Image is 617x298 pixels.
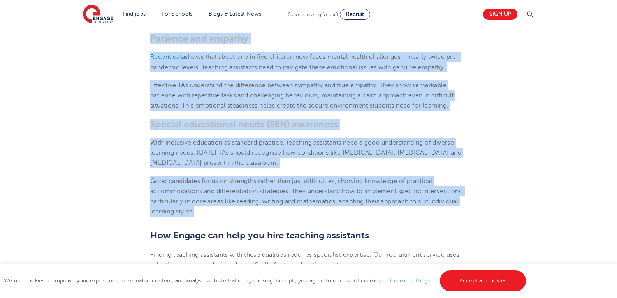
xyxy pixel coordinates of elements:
span: Schools looking for staff [288,12,338,17]
a: Sign up [483,9,517,20]
a: Find jobs [123,11,146,17]
a: For Schools [162,11,192,17]
a: Recruit [340,9,370,20]
span: shows that about one in five children now faces mental health challenges – nearly twice pre-pande... [150,53,459,71]
a: Accept all cookies [440,270,526,291]
span: Recruit [346,11,364,17]
span: Patience and empathy [150,33,248,44]
span: With inclusive education as standard practice, teaching assistants need a good understanding of d... [150,139,461,167]
span: We use cookies to improve your experience, personalise content, and analyse website traffic. By c... [4,278,528,284]
a: Recent data [150,53,185,60]
a: Blogs & Latest News [209,11,262,17]
span: Good candidates focus on strengths rather than just difficulties, showing knowledge of practical ... [150,178,463,215]
span: Special educational needs (SEN) awareness [150,119,338,130]
img: Engage Education [83,5,113,24]
span: How Engage can help you hire teaching assistants [150,230,369,241]
a: Cookie settings [390,278,430,284]
span: Finding teaching assistants with these qualities requires specialist expertise. Our recruitment s... [150,251,459,268]
span: Effective TAs understand the difference between sympathy and true empathy. They show remarkable p... [150,82,454,109]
